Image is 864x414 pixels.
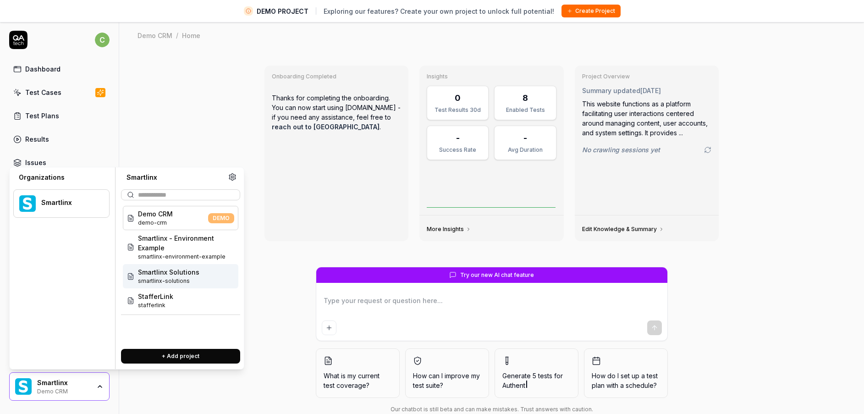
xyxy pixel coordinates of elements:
[138,301,173,309] span: Project ID: r6Yf
[25,64,61,74] div: Dashboard
[37,387,90,394] div: Demo CRM
[25,111,59,121] div: Test Plans
[9,130,110,148] a: Results
[25,134,49,144] div: Results
[433,106,483,114] div: Test Results 30d
[138,31,172,40] div: Demo CRM
[324,6,554,16] span: Exploring our features? Create your own project to unlock full potential!
[582,226,664,233] a: Edit Knowledge & Summary
[427,226,471,233] a: More Insights
[324,371,392,390] span: What is my current test coverage?
[182,31,200,40] div: Home
[9,372,110,401] button: Smartlinx LogoSmartlinxDemo CRM
[257,6,308,16] span: DEMO PROJECT
[15,378,32,395] img: Smartlinx Logo
[208,213,234,223] span: DEMO
[495,348,578,398] button: Generate 5 tests forAuthent
[561,5,621,17] button: Create Project
[316,348,400,398] button: What is my current test coverage?
[322,320,336,335] button: Add attachment
[316,405,668,414] div: Our chatbot is still beta and can make mistakes. Trust answers with caution.
[9,107,110,125] a: Test Plans
[176,31,178,40] div: /
[9,83,110,101] a: Test Cases
[405,348,489,398] button: How can I improve my test suite?
[138,233,234,253] span: Smartlinx - Environment Example
[13,173,110,182] div: Organizations
[121,173,228,182] div: Smartlinx
[272,86,402,139] p: Thanks for completing the onboarding. You can now start using [DOMAIN_NAME] - if you need any ass...
[500,106,550,114] div: Enabled Tests
[704,146,711,154] a: Go to crawling settings
[37,379,90,387] div: Smartlinx
[25,158,46,167] div: Issues
[456,132,460,144] div: -
[584,348,668,398] button: How do I set up a test plan with a schedule?
[95,31,110,49] button: c
[138,219,173,227] span: Project ID: IXE0
[455,92,461,104] div: 0
[500,146,550,154] div: Avg Duration
[582,87,640,94] span: Summary updated
[121,349,240,364] button: + Add project
[19,195,36,212] img: Smartlinx Logo
[228,173,237,184] a: Organization settings
[582,73,712,80] h3: Project Overview
[95,33,110,47] span: c
[413,371,481,390] span: How can I improve my test suite?
[138,277,199,285] span: Project ID: RpbL
[460,271,534,279] span: Try our new AI chat feature
[25,88,61,97] div: Test Cases
[523,92,528,104] div: 8
[9,60,110,78] a: Dashboard
[502,381,525,389] span: Authent
[138,292,173,301] span: StafferLink
[138,253,234,261] span: Project ID: ZNJI
[272,73,402,80] h3: Onboarding Completed
[138,267,199,277] span: Smartlinx Solutions
[138,209,173,219] span: Demo CRM
[582,99,712,138] div: This website functions as a platform facilitating user interactions centered around managing cont...
[433,146,483,154] div: Success Rate
[592,371,660,390] span: How do I set up a test plan with a schedule?
[13,189,110,218] button: Smartlinx LogoSmartlinx
[427,73,556,80] h3: Insights
[582,145,660,155] span: No crawling sessions yet
[121,204,240,342] div: Suggestions
[272,123,380,131] a: reach out to [GEOGRAPHIC_DATA]
[640,87,661,94] time: [DATE]
[502,371,571,390] span: Generate 5 tests for
[523,132,527,144] div: -
[9,154,110,171] a: Issues
[41,199,97,207] div: Smartlinx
